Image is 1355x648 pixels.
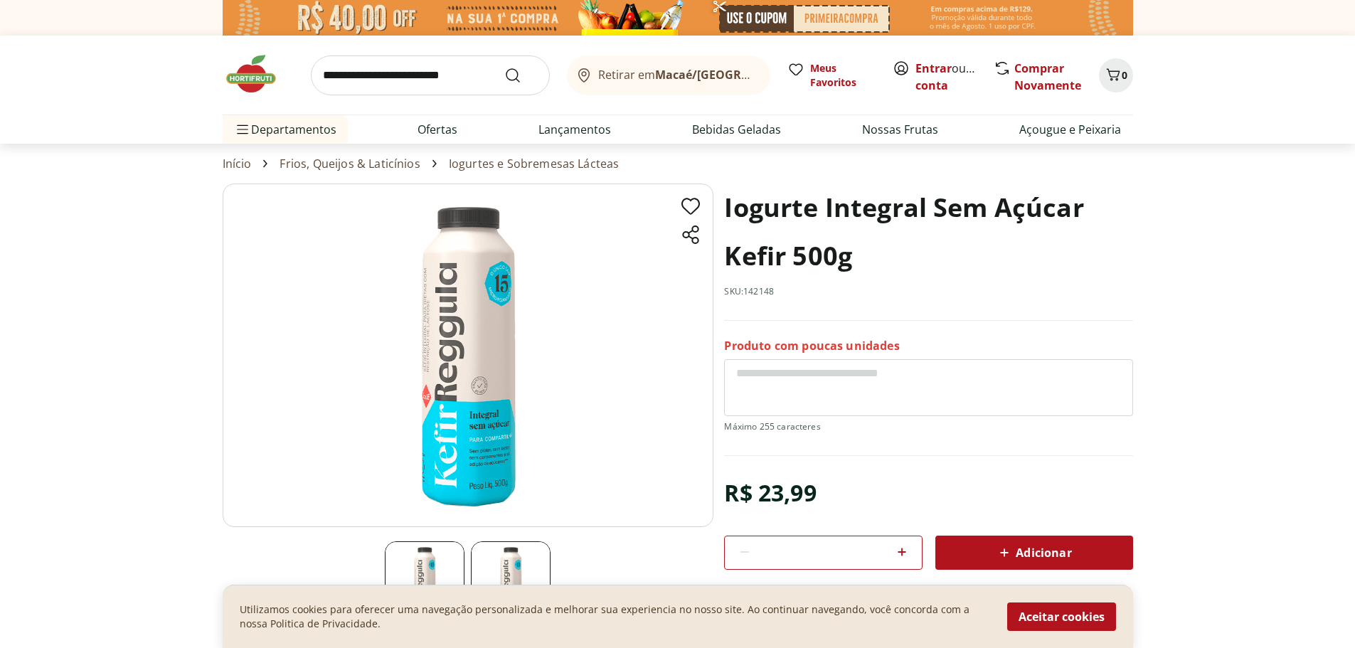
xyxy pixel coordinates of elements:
[935,536,1133,570] button: Adicionar
[280,157,420,170] a: Frios, Queijos & Laticínios
[223,157,252,170] a: Início
[311,55,550,95] input: search
[449,157,620,170] a: Iogurtes e Sobremesas Lácteas
[1019,121,1121,138] a: Açougue e Peixaria
[1122,68,1127,82] span: 0
[692,121,781,138] a: Bebidas Geladas
[1099,58,1133,92] button: Carrinho
[724,338,899,354] p: Produto com poucas unidades
[418,121,457,138] a: Ofertas
[538,121,611,138] a: Lançamentos
[223,53,294,95] img: Hortifruti
[385,541,464,621] img: Principal
[862,121,938,138] a: Nossas Frutas
[240,602,990,631] p: Utilizamos cookies para oferecer uma navegação personalizada e melhorar sua experiencia no nosso ...
[724,473,816,513] div: R$ 23,99
[915,60,994,93] a: Criar conta
[915,60,979,94] span: ou
[810,61,876,90] span: Meus Favoritos
[724,286,774,297] p: SKU: 142148
[724,184,1132,280] h1: Iogurte Integral Sem Açúcar Kefir 500g
[1007,602,1116,631] button: Aceitar cookies
[598,68,755,81] span: Retirar em
[1014,60,1081,93] a: Comprar Novamente
[223,184,713,527] img: Principal
[567,55,770,95] button: Retirar emMacaé/[GEOGRAPHIC_DATA]
[471,541,551,621] img: Principal
[915,60,952,76] a: Entrar
[234,112,251,147] button: Menu
[655,67,814,83] b: Macaé/[GEOGRAPHIC_DATA]
[787,61,876,90] a: Meus Favoritos
[504,67,538,84] button: Submit Search
[234,112,336,147] span: Departamentos
[996,544,1071,561] span: Adicionar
